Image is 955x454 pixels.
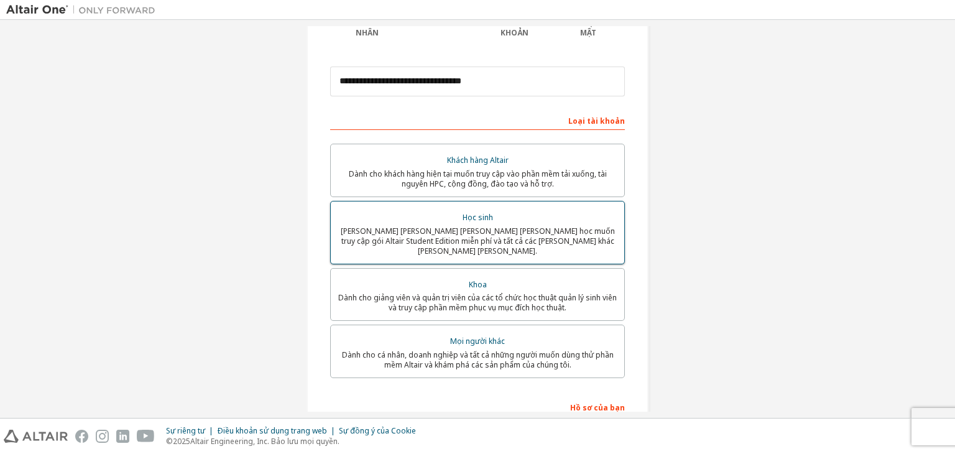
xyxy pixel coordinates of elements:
[559,17,617,38] font: Thiết lập bảo mật
[190,436,339,447] font: Altair Engineering, Inc. Bảo lưu mọi quyền.
[217,425,327,436] font: Điều khoản sử dụng trang web
[349,169,607,189] font: Dành cho khách hàng hiện tại muốn truy cập vào phần mềm tải xuống, tài nguyên HPC, cộng đồng, đào...
[338,17,395,38] font: Thông tin cá nhân
[469,279,487,290] font: Khoa
[341,226,615,256] font: [PERSON_NAME] [PERSON_NAME] [PERSON_NAME] [PERSON_NAME] học muốn truy cập gói Altair Student Edit...
[166,425,205,436] font: Sự riêng tư
[450,336,505,346] font: Mọi người khác
[173,436,190,447] font: 2025
[338,292,617,313] font: Dành cho giảng viên và quản trị viên của các tổ chức học thuật quản lý sinh viên và truy cập phần...
[339,425,416,436] font: Sự đồng ý của Cookie
[447,155,509,165] font: Khách hàng Altair
[116,430,129,443] img: linkedin.svg
[463,212,493,223] font: Học sinh
[137,430,155,443] img: youtube.svg
[342,350,614,370] font: Dành cho cá nhân, doanh nghiệp và tất cả những người muốn dùng thử phần mềm Altair và khám phá cá...
[166,436,173,447] font: ©
[6,4,162,16] img: Altair One
[484,17,545,38] font: Thông tin tài khoản
[75,430,88,443] img: facebook.svg
[568,116,625,126] font: Loại tài khoản
[96,430,109,443] img: instagram.svg
[570,402,625,413] font: Hồ sơ của bạn
[4,430,68,443] img: altair_logo.svg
